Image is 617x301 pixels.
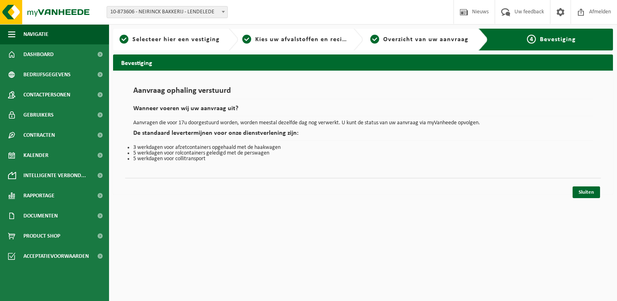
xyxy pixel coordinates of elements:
span: Bedrijfsgegevens [23,65,71,85]
span: Kalender [23,145,48,165]
span: 10-873606 - NEIRINCK BAKKERIJ - LENDELEDE [107,6,227,18]
span: 10-873606 - NEIRINCK BAKKERIJ - LENDELEDE [107,6,228,18]
span: 3 [370,35,379,44]
span: Intelligente verbond... [23,165,86,186]
a: 3Overzicht van uw aanvraag [367,35,472,44]
li: 5 werkdagen voor collitransport [133,156,593,162]
span: Kies uw afvalstoffen en recipiënten [255,36,366,43]
span: Gebruikers [23,105,54,125]
span: 2 [242,35,251,44]
li: 5 werkdagen voor rolcontainers geledigd met de perswagen [133,150,593,156]
span: 4 [527,35,536,44]
span: Overzicht van uw aanvraag [383,36,468,43]
span: Selecteer hier een vestiging [132,36,220,43]
span: Acceptatievoorwaarden [23,246,89,266]
li: 3 werkdagen voor afzetcontainers opgehaald met de haakwagen [133,145,593,150]
span: Navigatie [23,24,48,44]
p: Aanvragen die voor 17u doorgestuurd worden, worden meestal dezelfde dag nog verwerkt. U kunt de s... [133,120,593,126]
span: Bevestiging [540,36,576,43]
a: Sluiten [573,186,600,198]
h1: Aanvraag ophaling verstuurd [133,87,593,99]
span: Contracten [23,125,55,145]
h2: De standaard levertermijnen voor onze dienstverlening zijn: [133,130,593,141]
h2: Bevestiging [113,54,613,70]
span: Contactpersonen [23,85,70,105]
span: Product Shop [23,226,60,246]
a: 1Selecteer hier een vestiging [117,35,222,44]
span: Rapportage [23,186,55,206]
h2: Wanneer voeren wij uw aanvraag uit? [133,105,593,116]
span: 1 [120,35,128,44]
span: Dashboard [23,44,54,65]
a: 2Kies uw afvalstoffen en recipiënten [242,35,347,44]
span: Documenten [23,206,58,226]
